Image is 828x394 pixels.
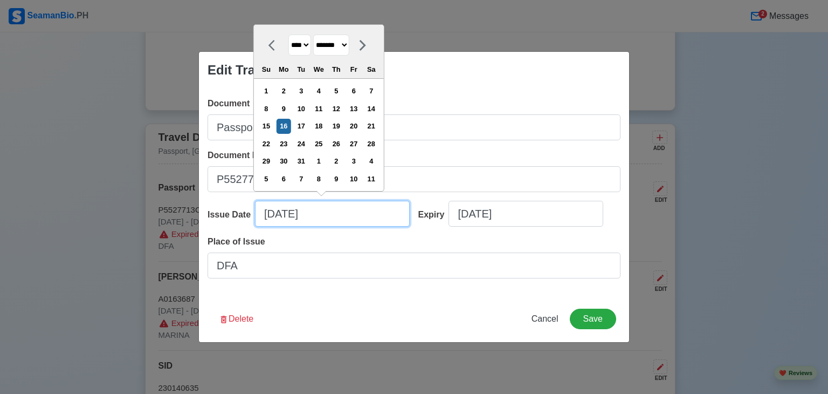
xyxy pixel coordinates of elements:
[277,154,291,168] div: Choose Monday, October 30th, 2023
[364,101,378,116] div: Choose Saturday, October 14th, 2023
[364,172,378,186] div: Choose Saturday, November 11th, 2023
[532,314,558,323] span: Cancel
[364,154,378,168] div: Choose Saturday, November 4th, 2023
[312,137,326,151] div: Choose Wednesday, October 25th, 2023
[259,62,273,77] div: Su
[212,309,260,329] button: Delete
[347,84,361,98] div: Choose Friday, October 6th, 2023
[347,154,361,168] div: Choose Friday, November 3rd, 2023
[418,208,449,221] div: Expiry
[364,62,378,77] div: Sa
[364,119,378,133] div: Choose Saturday, October 21st, 2023
[208,237,265,246] span: Place of Issue
[294,137,308,151] div: Choose Tuesday, October 24th, 2023
[259,154,273,168] div: Choose Sunday, October 29th, 2023
[312,172,326,186] div: Choose Wednesday, November 8th, 2023
[294,101,308,116] div: Choose Tuesday, October 10th, 2023
[277,172,291,186] div: Choose Monday, November 6th, 2023
[570,309,616,329] button: Save
[364,137,378,151] div: Choose Saturday, October 28th, 2023
[329,137,343,151] div: Choose Thursday, October 26th, 2023
[259,137,273,151] div: Choose Sunday, October 22nd, 2023
[277,62,291,77] div: Mo
[208,60,340,80] div: Edit Travel Document
[329,119,343,133] div: Choose Thursday, October 19th, 2023
[277,137,291,151] div: Choose Monday, October 23rd, 2023
[347,137,361,151] div: Choose Friday, October 27th, 2023
[312,101,326,116] div: Choose Wednesday, October 11th, 2023
[347,119,361,133] div: Choose Friday, October 20th, 2023
[329,101,343,116] div: Choose Thursday, October 12th, 2023
[259,101,273,116] div: Choose Sunday, October 8th, 2023
[329,84,343,98] div: Choose Thursday, October 5th, 2023
[364,84,378,98] div: Choose Saturday, October 7th, 2023
[312,84,326,98] div: Choose Wednesday, October 4th, 2023
[208,253,620,278] input: Ex: Cebu City
[208,166,620,192] input: Ex: P12345678B
[329,154,343,168] div: Choose Thursday, November 2nd, 2023
[329,172,343,186] div: Choose Thursday, November 9th, 2023
[347,62,361,77] div: Fr
[208,99,250,108] span: Document
[208,151,285,160] span: Document Number
[312,154,326,168] div: Choose Wednesday, November 1st, 2023
[259,172,273,186] div: Choose Sunday, November 5th, 2023
[259,119,273,133] div: Choose Sunday, October 15th, 2023
[312,62,326,77] div: We
[277,101,291,116] div: Choose Monday, October 9th, 2023
[329,62,343,77] div: Th
[294,62,308,77] div: Tu
[312,119,326,133] div: Choose Wednesday, October 18th, 2023
[347,101,361,116] div: Choose Friday, October 13th, 2023
[525,309,565,329] button: Cancel
[294,154,308,168] div: Choose Tuesday, October 31st, 2023
[257,83,380,188] div: month 2023-10
[294,119,308,133] div: Choose Tuesday, October 17th, 2023
[277,119,291,133] div: Choose Monday, October 16th, 2023
[208,114,620,140] input: Ex: Passport
[294,84,308,98] div: Choose Tuesday, October 3rd, 2023
[277,84,291,98] div: Choose Monday, October 2nd, 2023
[347,172,361,186] div: Choose Friday, November 10th, 2023
[259,84,273,98] div: Choose Sunday, October 1st, 2023
[294,172,308,186] div: Choose Tuesday, November 7th, 2023
[208,208,255,221] div: Issue Date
